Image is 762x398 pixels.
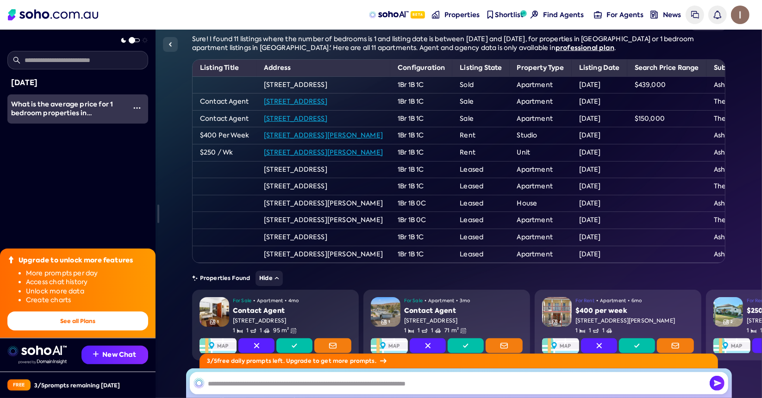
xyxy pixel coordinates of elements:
img: properties-nav icon [432,11,440,19]
span: For Sale [233,297,251,305]
span: 1 [233,327,243,335]
button: Send [710,376,725,391]
img: Bedrooms [237,328,243,334]
span: 4 [559,319,562,324]
td: The Gap [706,110,751,127]
td: Leased [452,212,509,229]
span: • [628,297,630,305]
img: Send icon [710,376,725,391]
th: Listing State [452,60,509,76]
span: 1 [217,319,219,324]
img: Carspots [606,328,612,334]
span: 1 [747,327,756,335]
a: professional plan [556,43,614,52]
img: Gallery Icon [552,319,557,325]
img: Bathrooms [422,328,427,334]
td: [STREET_ADDRESS][PERSON_NAME] [256,195,390,212]
td: Leased [452,246,509,263]
span: 1 [388,319,390,324]
td: Rent [452,127,509,144]
li: Create charts [26,296,148,305]
button: Hide [256,271,283,286]
div: [DATE] [11,77,144,89]
a: Messages [686,6,704,24]
span: 1 [418,327,427,335]
td: $400 Per Week [193,127,256,144]
th: Listing Title [193,60,256,76]
span: News [663,10,681,19]
img: Map [200,338,237,353]
img: shortlist-nav icon [486,11,494,19]
td: 1Br 1B 1C [390,161,452,178]
a: Notifications [708,6,727,24]
td: $150,000 [627,110,706,127]
td: [DATE] [572,93,627,111]
td: $439,000 [627,76,706,93]
td: Ashgrove [706,144,751,161]
span: Sure! I found 11 listings where the number of bedrooms is 1 and listing date is between [DATE] an... [192,35,694,52]
img: Bathrooms [593,328,599,334]
img: sohoai logo [7,346,67,357]
img: Gallery Icon [723,319,729,325]
td: [DATE] [572,178,627,195]
a: PropertyGallery Icon1For Sale•Apartment•3moContact Agent[STREET_ADDRESS]1Bedrooms1Bathrooms1Carsp... [363,290,530,361]
th: Search Price Range [627,60,706,76]
td: $250 / Wk [193,144,256,161]
td: [STREET_ADDRESS] [256,161,390,178]
span: • [285,297,287,305]
td: Leased [452,178,509,195]
img: Sidebar toggle icon [165,39,176,50]
th: Suburb [706,60,751,76]
td: Sale [452,110,509,127]
img: Bedrooms [580,328,585,334]
div: [STREET_ADDRESS] [404,317,523,325]
span: Beta [411,11,425,19]
td: [DATE] [572,76,627,93]
img: Data provided by Domain Insight [19,360,67,364]
td: 1Br 1B 1C [390,110,452,127]
td: Sold [452,76,509,93]
td: The Gap [706,93,751,111]
a: Avatar of Ilya Pankov [731,6,750,24]
a: What is the average price for 1 bedroom properties in [GEOGRAPHIC_DATA] over the last 12 months? [7,94,126,124]
div: Upgrade to unlock more features [19,256,133,265]
img: Carspots [435,328,441,334]
td: [STREET_ADDRESS][PERSON_NAME] [256,212,390,229]
span: • [253,297,255,305]
th: Configuration [390,60,452,76]
div: [STREET_ADDRESS][PERSON_NAME] [575,317,694,325]
img: Land size [291,328,296,334]
td: Ashgrove [706,76,751,93]
td: 1Br 1B 1C [390,76,452,93]
span: For Agents [607,10,644,19]
span: 1 [260,327,269,335]
div: [STREET_ADDRESS] [233,317,351,325]
div: Contact Agent [233,306,351,316]
span: Properties [444,10,480,19]
span: Apartment [600,297,626,305]
td: 1Br 1B 0C [390,195,452,212]
span: Find Agents [543,10,584,19]
td: Rent [452,144,509,161]
span: 2 [731,319,733,324]
button: New Chat [81,346,148,364]
td: Apartment [510,161,572,178]
div: 3 / 5 prompts remaining [DATE] [34,381,120,389]
td: Ashgrove [706,246,751,263]
td: [DATE] [572,246,627,263]
td: 1Br 1B 1C [390,178,452,195]
td: 1Br 1B 1C [390,93,452,111]
td: Apartment [510,178,572,195]
img: Property [200,297,229,327]
img: Gallery Icon [381,319,387,325]
span: . [614,44,616,52]
div: 3 / 5 free daily prompts left. Upgrade to get more prompts. [200,354,718,368]
td: Contact Agent [193,110,256,127]
td: Contact Agent [193,93,256,111]
img: Land size [461,328,466,334]
td: Apartment [510,110,572,127]
td: Apartment [510,229,572,246]
td: [DATE] [572,229,627,246]
img: messages icon [691,11,699,19]
span: What is the average price for 1 bedroom properties in [GEOGRAPHIC_DATA] over the last 12 months? [11,99,113,136]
